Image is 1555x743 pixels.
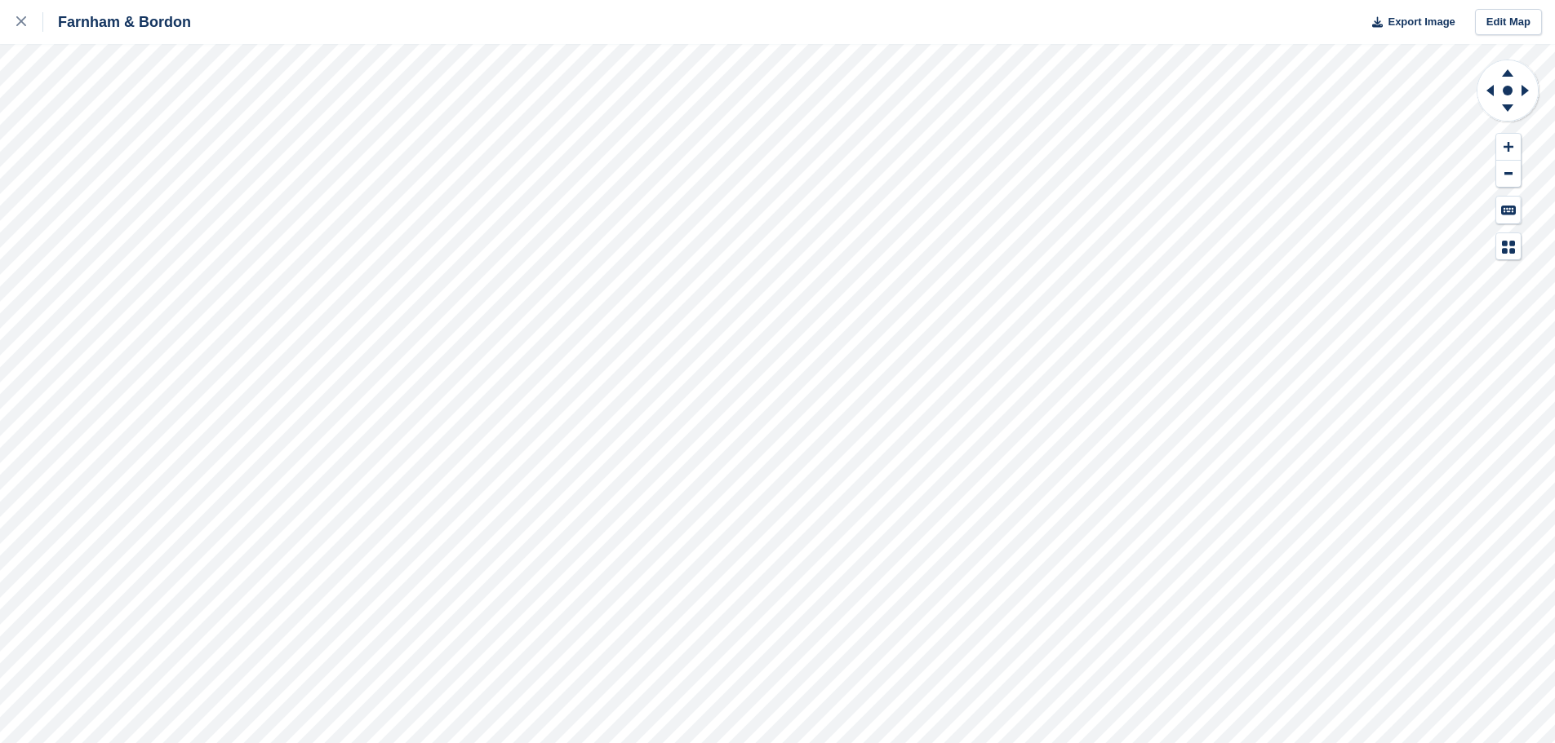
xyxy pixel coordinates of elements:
a: Edit Map [1475,9,1542,36]
div: Farnham & Bordon [43,12,191,32]
button: Keyboard Shortcuts [1496,197,1521,223]
span: Export Image [1388,14,1455,30]
button: Export Image [1362,9,1455,36]
button: Zoom Out [1496,161,1521,188]
button: Zoom In [1496,134,1521,161]
button: Map Legend [1496,233,1521,260]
